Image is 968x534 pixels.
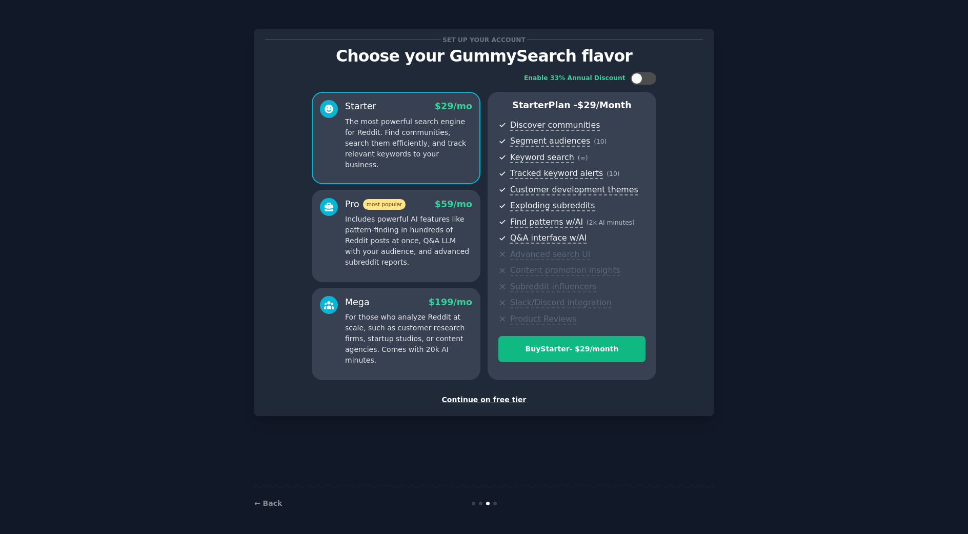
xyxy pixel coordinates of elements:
span: Tracked keyword alerts [510,168,603,179]
span: Set up your account [441,34,528,45]
span: Product Reviews [510,314,576,325]
span: most popular [363,199,406,210]
span: Advanced search UI [510,249,590,260]
p: For those who analyze Reddit at scale, such as customer research firms, startup studios, or conte... [345,312,472,366]
span: ( 10 ) [594,138,607,145]
p: Choose your GummySearch flavor [265,47,703,65]
span: Find patterns w/AI [510,217,583,228]
div: Continue on free tier [265,394,703,405]
div: Starter [345,100,376,113]
span: $ 29 /mo [435,101,472,111]
span: Content promotion insights [510,265,620,276]
span: Customer development themes [510,185,638,195]
span: Exploding subreddits [510,201,595,211]
span: ( ∞ ) [578,154,588,162]
span: Slack/Discord integration [510,298,612,308]
div: Enable 33% Annual Discount [524,74,626,83]
button: BuyStarter- $29/month [498,336,646,362]
div: Buy Starter - $ 29 /month [499,344,645,354]
p: Starter Plan - [498,99,646,112]
a: ← Back [254,499,282,507]
p: Includes powerful AI features like pattern-finding in hundreds of Reddit posts at once, Q&A LLM w... [345,214,472,268]
div: Pro [345,198,406,211]
span: Segment audiences [510,136,590,147]
span: $ 199 /mo [429,297,472,307]
span: Q&A interface w/AI [510,233,587,244]
span: $ 29 /month [577,100,632,110]
div: Mega [345,296,370,309]
span: $ 59 /mo [435,199,472,209]
span: ( 2k AI minutes ) [587,219,635,226]
p: The most powerful search engine for Reddit. Find communities, search them efficiently, and track ... [345,116,472,170]
span: Keyword search [510,152,574,163]
span: ( 10 ) [607,170,619,177]
span: Subreddit influencers [510,282,596,292]
span: Discover communities [510,120,600,131]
